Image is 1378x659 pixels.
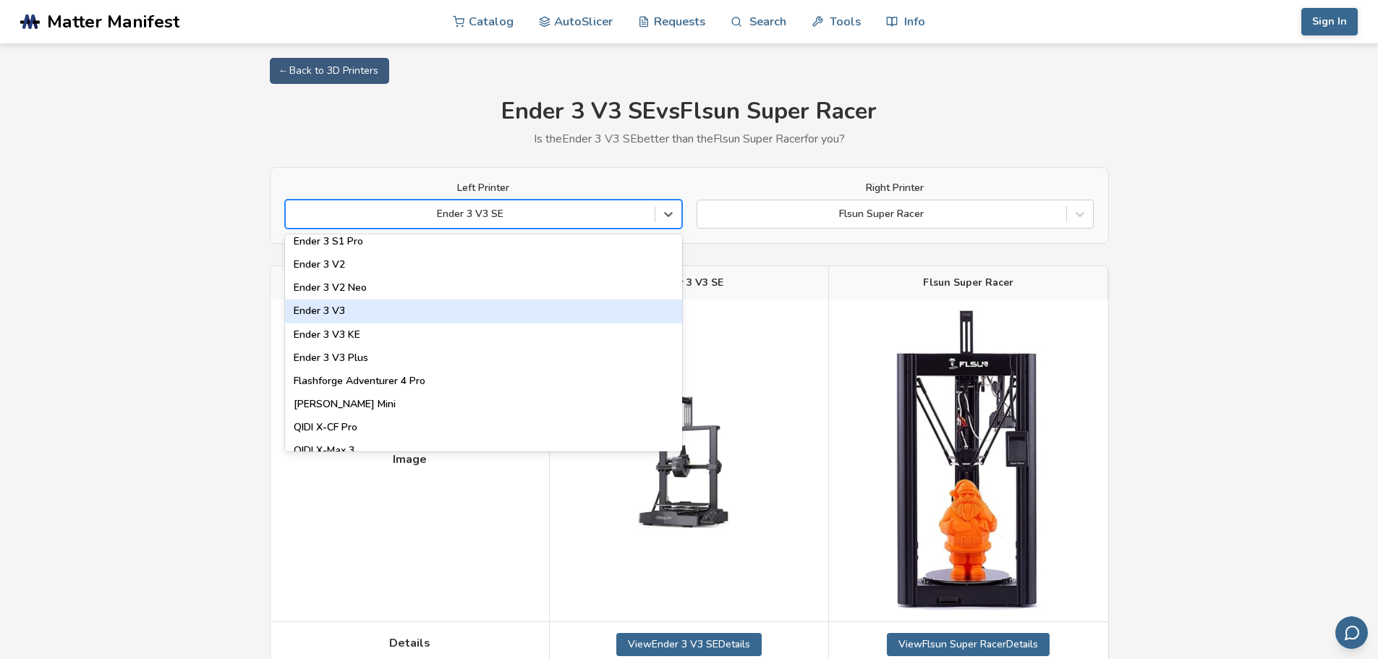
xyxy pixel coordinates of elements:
[270,58,389,84] a: ← Back to 3D Printers
[1301,8,1358,35] button: Sign In
[923,277,1013,289] span: Flsun Super Racer
[655,277,723,289] span: Ender 3 V3 SE
[285,253,682,276] div: Ender 3 V2
[393,453,427,466] span: Image
[270,98,1109,125] h1: Ender 3 V3 SE vs Flsun Super Racer
[285,346,682,370] div: Ender 3 V3 Plus
[285,393,682,416] div: [PERSON_NAME] Mini
[896,310,1041,611] img: Flsun Super Racer
[285,416,682,439] div: QIDI X-CF Pro
[285,323,682,346] div: Ender 3 V3 KE
[285,230,682,253] div: Ender 3 S1 Pro
[285,299,682,323] div: Ender 3 V3
[389,637,430,650] span: Details
[1335,616,1368,649] button: Send feedback via email
[285,276,682,299] div: Ender 3 V2 Neo
[293,208,296,220] input: Ender 3 V3 SEElegoo Neptune 4Elegoo Neptune 4 MaxElegoo Neptune 4 PlusElegoo Neptune 4 ProElegoo ...
[47,12,179,32] span: Matter Manifest
[887,633,1050,656] a: ViewFlsun Super RacerDetails
[697,182,1094,194] label: Right Printer
[705,208,707,220] input: Flsun Super Racer
[616,388,761,533] img: Ender 3 V3 SE
[285,370,682,393] div: Flashforge Adventurer 4 Pro
[616,633,762,656] a: ViewEnder 3 V3 SEDetails
[270,132,1109,145] p: Is the Ender 3 V3 SE better than the Flsun Super Racer for you?
[285,182,682,194] label: Left Printer
[285,439,682,462] div: QIDI X-Max 3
